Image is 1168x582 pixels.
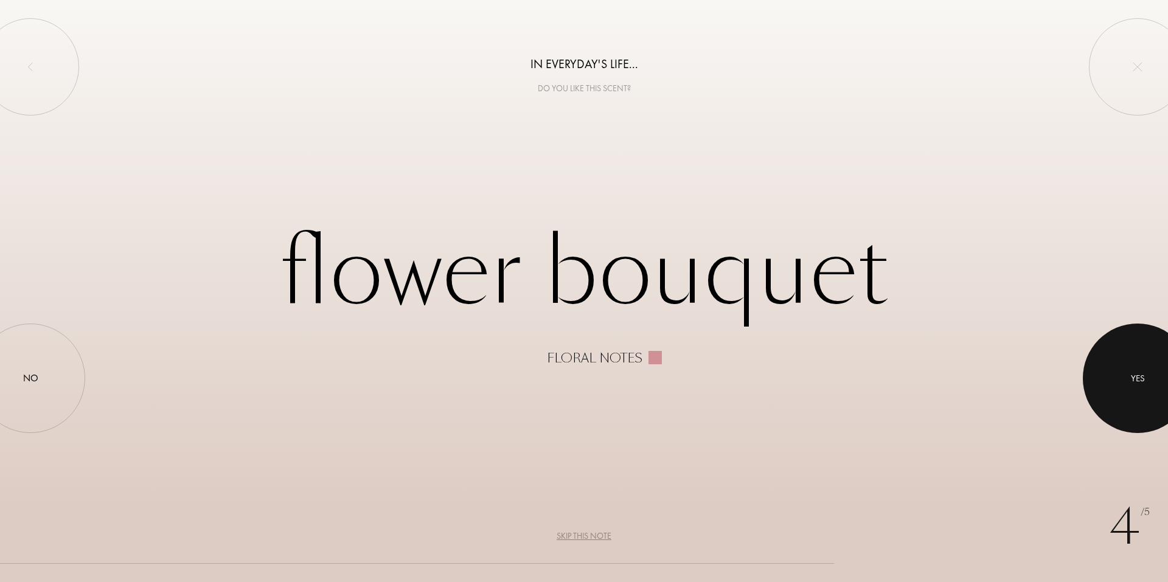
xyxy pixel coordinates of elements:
img: left_onboard.svg [26,62,35,72]
div: Skip this note [557,530,611,542]
span: /5 [1141,505,1150,519]
div: Flower bouquet [117,217,1051,365]
div: Yes [1131,372,1145,386]
img: quit_onboard.svg [1133,62,1142,72]
div: Floral notes [547,351,642,365]
div: No [23,371,38,386]
div: 4 [1109,491,1150,564]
